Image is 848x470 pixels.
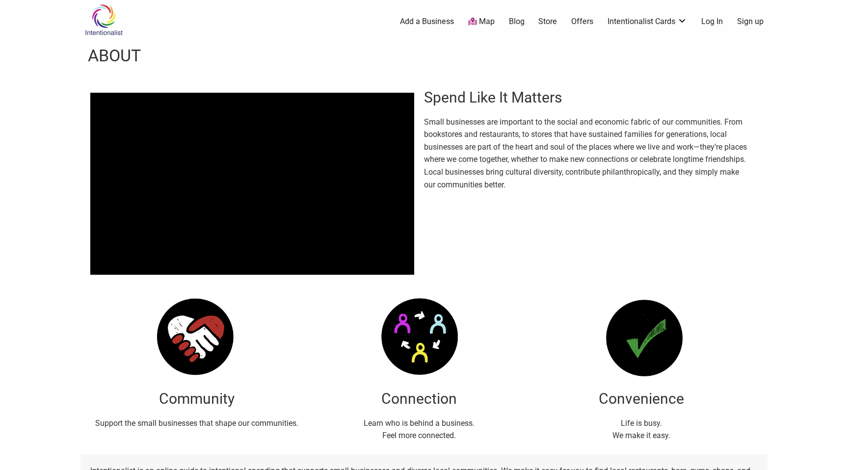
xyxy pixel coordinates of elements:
[375,292,463,381] img: about-image-2.png
[313,417,525,442] p: Learn who is behind a business. Feel more connected.
[737,16,764,27] a: Sign up
[535,389,748,409] h2: Convenience
[80,4,127,36] img: Intentionalist
[509,16,525,27] a: Blog
[313,389,525,409] h2: Connection
[424,87,748,108] h2: Spend Like It Matters
[88,44,141,68] h1: About
[538,16,557,27] a: Store
[424,116,748,191] p: Small businesses are important to the social and economic fabric of our communities. From booksto...
[90,417,303,430] p: Support the small businesses that shape our communities.
[153,292,241,381] img: about-image-3.png
[468,16,495,27] a: Map
[701,16,723,27] a: Log In
[90,389,303,409] h2: Community
[608,16,687,27] a: Intentionalist Cards
[535,417,748,442] p: Life is busy. We make it easy.
[597,292,686,381] img: about-image-1.png
[571,16,593,27] a: Offers
[400,16,454,27] a: Add a Business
